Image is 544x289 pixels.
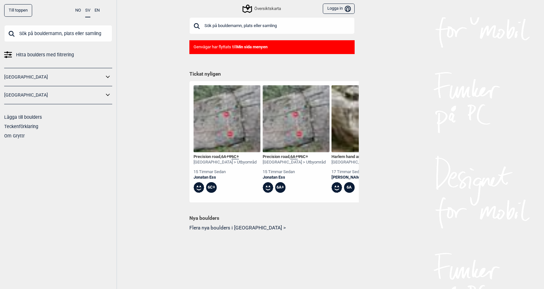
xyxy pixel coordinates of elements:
span: Hitta boulders med filtrering [16,50,74,60]
div: Precision road , Ψ [263,154,326,160]
button: SV [85,4,90,17]
a: [PERSON_NAME] [331,175,398,180]
button: NO [75,4,81,17]
div: 15 timmar sedan [194,169,257,175]
div: 6C+ [206,182,217,193]
a: Jonatan Ess [263,175,326,180]
div: [GEOGRAPHIC_DATA] > Utbyområd [263,160,326,165]
span: 6C+ [231,154,239,159]
span: 6C+ [301,154,308,159]
div: 6A [344,182,355,193]
div: 15 timmar sedan [263,169,326,175]
div: Till toppen [4,4,32,17]
span: 6A+ [221,154,229,159]
div: Harlem hand and heel... , [331,154,398,160]
a: Hitta boulders med filtrering [4,50,112,60]
span: 6A+ [290,154,298,159]
div: Genvägar har flyttats till [189,40,355,54]
div: 6A+ [275,182,286,193]
input: Sök på bouldernamn, plats eller samling [189,17,355,34]
a: [GEOGRAPHIC_DATA] [4,72,104,82]
img: Precision road [263,85,330,152]
a: Om Gryttr [4,133,25,138]
div: Översiktskarta [243,5,281,13]
img: Precision road [194,85,260,152]
button: Logga in [323,4,355,14]
a: [GEOGRAPHIC_DATA] [4,90,104,100]
div: [GEOGRAPHIC_DATA] > Utbyområd [194,160,257,165]
div: 17 timmar sedan [331,169,398,175]
h1: Nya boulders [189,215,355,221]
button: EN [95,4,100,17]
div: [GEOGRAPHIC_DATA] og o > Tokerud [331,160,398,165]
h1: Tickat nyligen [189,71,355,78]
input: Sök på bouldernamn, plats eller samling [4,25,112,42]
button: Flera nya boulders i [GEOGRAPHIC_DATA] > [189,223,355,233]
b: Min sida menyen [236,44,267,49]
div: Precision road , Ψ [194,154,257,160]
a: Teckenförklaring [4,124,38,129]
a: Lägga till boulders [4,115,42,120]
a: Jonatan Ess [194,175,257,180]
img: Harlem hand and heel shuffle traverse 190425 [331,85,398,152]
